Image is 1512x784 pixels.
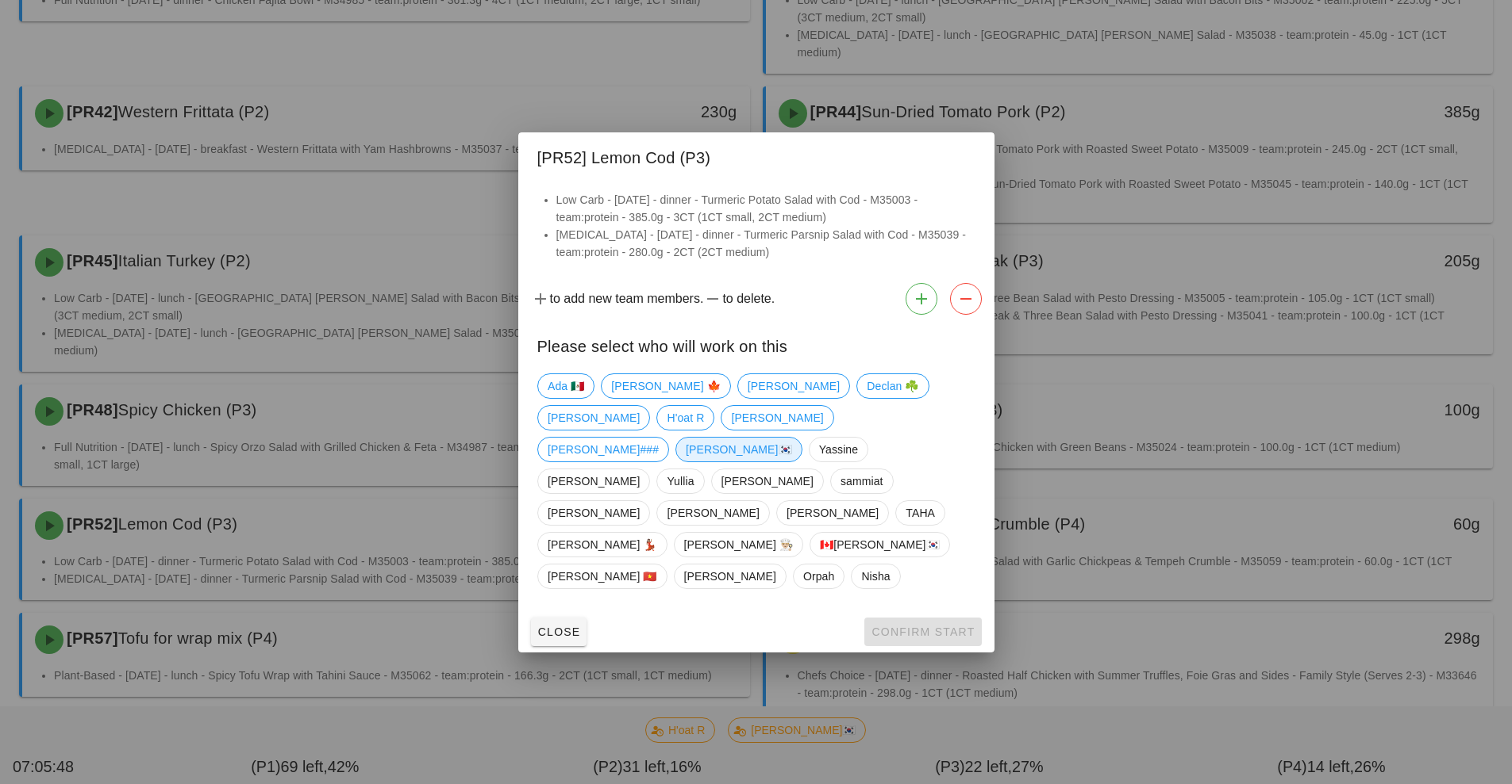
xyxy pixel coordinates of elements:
[818,438,857,461] span: Yassine
[548,564,657,588] span: [PERSON_NAME] 🇻🇳
[667,406,704,430] span: H'oat R
[861,564,890,588] span: Nisha
[518,321,995,367] div: Please select who will work on this
[611,374,721,398] span: [PERSON_NAME] 🍁
[683,564,775,588] span: [PERSON_NAME]
[747,374,839,398] span: [PERSON_NAME]
[721,469,813,493] span: [PERSON_NAME]
[686,438,792,461] span: [PERSON_NAME]🇰🇷
[667,501,759,525] span: [PERSON_NAME]
[518,132,995,178] div: [PR52] Lemon Cod (P3)
[518,277,995,321] div: to add new team members. to delete.
[906,501,935,525] span: TAHA
[820,533,940,556] span: 🇨🇦[PERSON_NAME]🇰🇷
[802,564,833,588] span: Orpah
[531,618,587,646] button: Close
[548,374,584,398] span: Ada 🇲🇽
[548,438,659,461] span: [PERSON_NAME]###
[556,226,975,261] li: [MEDICAL_DATA] - [DATE] - dinner - Turmeric Parsnip Salad with Cod - M35039 - team:protein - 280....
[548,533,657,556] span: [PERSON_NAME] 💃🏽
[556,191,975,226] li: Low Carb - [DATE] - dinner - Turmeric Potato Salad with Cod - M35003 - team:protein - 385.0g - 3C...
[867,374,918,398] span: Declan ☘️
[548,501,640,525] span: [PERSON_NAME]
[548,406,640,430] span: [PERSON_NAME]
[683,533,793,556] span: [PERSON_NAME] 👨🏼‍🍳
[840,469,883,493] span: sammiat
[548,469,640,493] span: [PERSON_NAME]
[731,406,823,430] span: [PERSON_NAME]
[537,625,581,638] span: Close
[667,469,694,493] span: Yullia
[786,501,878,525] span: [PERSON_NAME]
